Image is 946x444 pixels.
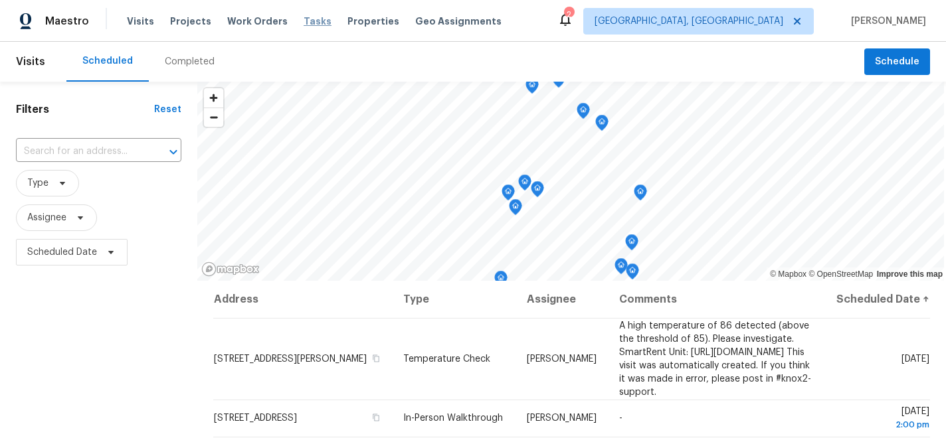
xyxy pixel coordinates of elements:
span: Visits [16,47,45,76]
a: OpenStreetMap [808,269,873,279]
span: Temperature Check [403,354,490,364]
button: Zoom out [204,108,223,127]
a: Mapbox homepage [201,261,260,277]
span: Properties [347,15,399,28]
span: Tasks [304,17,331,26]
div: Map marker [502,185,515,205]
span: [STREET_ADDRESS] [214,413,297,423]
span: In-Person Walkthrough [403,413,503,423]
div: Map marker [525,78,539,98]
span: [DATE] [901,354,929,364]
div: Map marker [634,185,647,205]
div: Map marker [494,271,508,291]
div: Map marker [518,175,531,195]
button: Schedule [864,48,930,76]
span: [PERSON_NAME] [527,354,597,364]
span: Schedule [875,54,919,70]
div: Scheduled [82,54,133,68]
div: Map marker [615,258,628,279]
span: [DATE] [834,407,929,431]
span: Type [27,177,48,190]
span: Visits [127,15,154,28]
span: [PERSON_NAME] [527,413,597,423]
span: [GEOGRAPHIC_DATA], [GEOGRAPHIC_DATA] [595,15,783,28]
div: Map marker [626,263,639,284]
th: Assignee [516,281,609,318]
span: [STREET_ADDRESS][PERSON_NAME] [214,354,367,364]
span: Scheduled Date [27,246,97,259]
div: Reset [154,103,181,116]
div: Map marker [595,115,609,135]
span: Assignee [27,211,66,224]
button: Copy Address [370,411,382,423]
div: 2:00 pm [834,418,929,431]
canvas: Map [197,82,944,281]
span: - [619,413,622,423]
th: Scheduled Date ↑ [824,281,930,318]
span: Projects [170,15,211,28]
button: Open [164,143,183,161]
a: Mapbox [770,269,806,279]
input: Search for an address... [16,141,144,162]
div: Map marker [531,181,544,202]
span: Maestro [45,15,89,28]
a: Improve this map [877,269,943,279]
div: Map marker [625,234,638,255]
span: Geo Assignments [415,15,502,28]
div: Map marker [509,199,522,220]
div: 2 [564,8,573,21]
th: Address [213,281,393,318]
span: [PERSON_NAME] [846,15,926,28]
span: A high temperature of 86 detected (above the threshold of 85). Please investigate. SmartRent Unit... [619,321,811,397]
div: Completed [165,55,215,68]
button: Copy Address [370,352,382,364]
div: Map marker [552,72,565,92]
h1: Filters [16,103,154,116]
th: Comments [609,281,824,318]
span: Work Orders [227,15,288,28]
th: Type [393,281,516,318]
button: Zoom in [204,88,223,108]
div: Map marker [577,103,590,123]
